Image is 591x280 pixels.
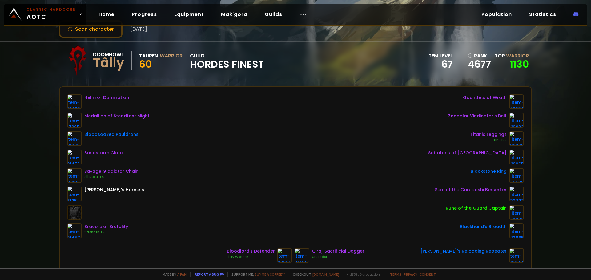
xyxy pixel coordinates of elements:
[94,8,119,21] a: Home
[255,272,285,277] a: Buy me a coffee
[67,187,82,201] img: item-6125
[84,230,128,235] div: Strength +9
[435,187,507,193] div: Seal of the Gurubashi Berserker
[84,94,129,101] div: Helm of Domination
[470,138,507,143] div: HP +100
[177,272,187,277] a: a fan
[84,168,139,175] div: Savage Gladiator Chain
[420,272,436,277] a: Consent
[312,248,364,254] div: Qiraji Sacrificial Dagger
[169,8,209,21] a: Equipment
[460,223,507,230] div: Blackhand's Breadth
[139,57,152,71] span: 60
[84,187,144,193] div: [PERSON_NAME]'s Harness
[84,131,139,138] div: Bloodsoaked Pauldrons
[277,248,292,263] img: item-19867
[509,205,524,220] img: item-19120
[509,248,524,263] img: item-22347
[295,248,309,263] img: item-21498
[190,52,264,69] div: guild
[216,8,252,21] a: Mak'gora
[471,168,507,175] div: Blackstone Ring
[195,272,219,277] a: Report a bug
[67,168,82,183] img: item-11726
[67,223,82,238] img: item-21457
[463,94,507,101] div: Gauntlets of Wrath
[468,52,491,60] div: rank
[427,60,453,69] div: 67
[312,272,339,277] a: [DOMAIN_NAME]
[190,60,264,69] span: Hordes Finest
[260,8,287,21] a: Guilds
[84,113,150,119] div: Medallion of Steadfast Might
[509,223,524,238] img: item-13965
[67,94,82,109] img: item-21460
[427,52,453,60] div: item level
[93,58,124,68] div: Tâlly
[139,52,158,60] div: Tauren
[59,20,123,38] button: Scan character
[448,113,507,119] div: Zandalar Vindicator's Belt
[227,272,285,277] span: Support me,
[26,7,76,22] span: AOTC
[509,131,524,146] img: item-22385
[93,51,124,58] div: Doomhowl
[67,150,82,164] img: item-21456
[289,272,339,277] span: Checkout
[127,8,162,21] a: Progress
[130,25,147,33] span: [DATE]
[159,272,187,277] span: Made by
[506,52,529,59] span: Warrior
[84,223,128,230] div: Bracers of Brutality
[470,131,507,138] div: Titanic Leggings
[160,52,183,60] div: Warrior
[420,248,507,254] div: [PERSON_NAME]'s Reloading Repeater
[509,150,524,164] img: item-16965
[67,131,82,146] img: item-19878
[509,187,524,201] img: item-22722
[84,150,124,156] div: Sandstorm Cloak
[227,254,275,259] div: Fiery Weapon
[343,272,380,277] span: v. d752d5 - production
[67,113,82,128] img: item-17065
[84,175,139,179] div: All Stats +4
[227,248,275,254] div: Bloodlord's Defender
[509,113,524,128] img: item-19823
[524,8,561,21] a: Statistics
[446,205,507,211] div: Rune of the Guard Captain
[26,7,76,12] small: Classic Hardcore
[312,254,364,259] div: Crusader
[509,94,524,109] img: item-16964
[428,150,507,156] div: Sabatons of [GEOGRAPHIC_DATA]
[390,272,401,277] a: Terms
[404,272,417,277] a: Privacy
[4,4,86,25] a: Classic HardcoreAOTC
[468,60,491,69] a: 4677
[495,52,529,60] div: Top
[510,57,529,71] a: 1130
[476,8,517,21] a: Population
[509,168,524,183] img: item-17713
